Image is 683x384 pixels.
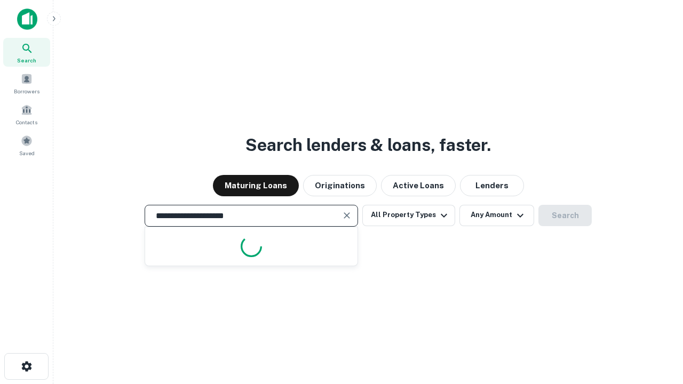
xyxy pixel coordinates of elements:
[362,205,455,226] button: All Property Types
[303,175,377,196] button: Originations
[3,100,50,129] a: Contacts
[339,208,354,223] button: Clear
[17,9,37,30] img: capitalize-icon.png
[381,175,456,196] button: Active Loans
[459,205,534,226] button: Any Amount
[14,87,39,95] span: Borrowers
[17,56,36,65] span: Search
[630,299,683,350] iframe: Chat Widget
[19,149,35,157] span: Saved
[3,131,50,159] a: Saved
[460,175,524,196] button: Lenders
[213,175,299,196] button: Maturing Loans
[3,38,50,67] a: Search
[16,118,37,126] span: Contacts
[245,132,491,158] h3: Search lenders & loans, faster.
[3,69,50,98] a: Borrowers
